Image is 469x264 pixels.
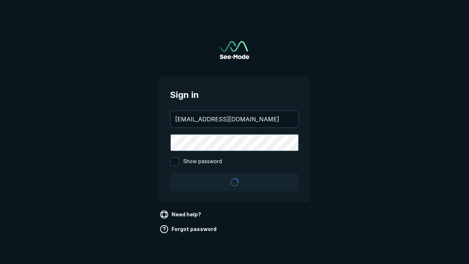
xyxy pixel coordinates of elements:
span: Sign in [170,88,299,102]
a: Need help? [158,209,204,220]
span: Show password [183,157,222,166]
a: Go to sign in [220,41,249,59]
a: Forgot password [158,223,219,235]
input: your@email.com [171,111,298,127]
img: See-Mode Logo [220,41,249,59]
